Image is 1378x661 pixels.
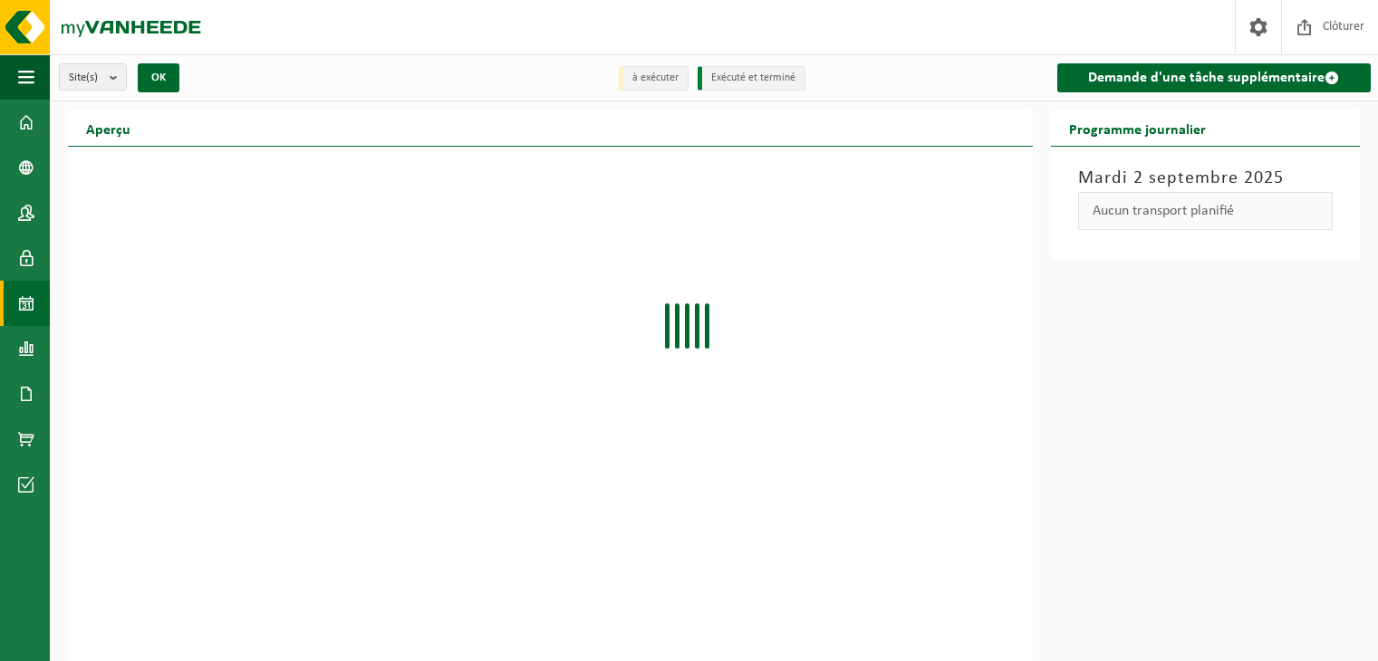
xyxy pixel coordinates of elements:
h2: Aperçu [68,110,149,146]
li: Exécuté et terminé [698,66,805,91]
button: OK [138,63,179,92]
h3: Mardi 2 septembre 2025 [1078,165,1334,192]
li: à exécuter [619,66,689,91]
div: Aucun transport planifié [1078,192,1334,230]
h2: Programme journalier [1051,110,1224,146]
button: Site(s) [59,63,127,91]
a: Demande d'une tâche supplémentaire [1057,63,1372,92]
span: Site(s) [69,64,102,91]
